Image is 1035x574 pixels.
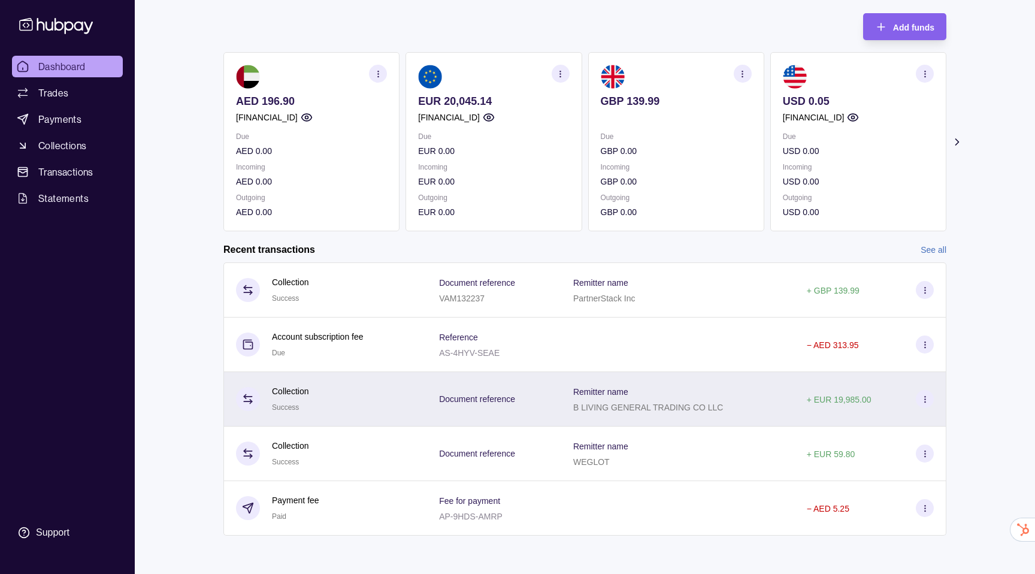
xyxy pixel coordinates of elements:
p: Collection [272,385,308,398]
p: Due [236,130,387,143]
a: Collections [12,135,123,156]
p: [FINANCIAL_ID] [236,111,298,124]
img: eu [418,65,442,89]
button: Add funds [863,13,946,40]
p: Remitter name [573,387,628,397]
img: us [783,65,807,89]
p: Remitter name [573,278,628,288]
p: USD 0.00 [783,206,934,219]
p: VAM132237 [439,294,485,303]
p: WEGLOT [573,457,610,467]
a: Transactions [12,161,123,183]
p: EUR 0.00 [418,175,569,188]
p: Remitter name [573,442,628,451]
p: GBP 139.99 [601,95,752,108]
p: Incoming [783,161,934,174]
img: gb [601,65,625,89]
p: Outgoing [783,191,934,204]
p: + GBP 139.99 [807,286,860,295]
p: B LIVING GENERAL TRADING CO LLC [573,403,724,412]
p: USD 0.05 [783,95,934,108]
a: Payments [12,108,123,130]
a: Support [12,520,123,545]
p: Document reference [439,394,515,404]
span: Statements [38,191,89,206]
p: Collection [272,276,308,289]
p: AED 0.00 [236,144,387,158]
p: GBP 0.00 [601,175,752,188]
p: Outgoing [418,191,569,204]
span: Dashboard [38,59,86,74]
p: Fee for payment [439,496,500,506]
span: Success [272,403,299,412]
p: AED 0.00 [236,175,387,188]
p: Due [418,130,569,143]
img: ae [236,65,260,89]
p: + EUR 59.80 [807,449,855,459]
p: PartnerStack Inc [573,294,635,303]
p: − AED 313.95 [807,340,859,350]
a: See all [921,243,946,256]
p: Due [601,130,752,143]
span: Collections [38,138,86,153]
h2: Recent transactions [223,243,315,256]
p: Document reference [439,449,515,458]
p: Document reference [439,278,515,288]
p: [FINANCIAL_ID] [783,111,845,124]
p: + EUR 19,985.00 [807,395,871,404]
p: Reference [439,333,478,342]
p: AS-4HYV-SEAE [439,348,500,358]
p: Incoming [236,161,387,174]
span: Add funds [893,23,934,32]
p: GBP 0.00 [601,144,752,158]
a: Statements [12,188,123,209]
p: [FINANCIAL_ID] [418,111,480,124]
p: AED 196.90 [236,95,387,108]
p: EUR 0.00 [418,206,569,219]
span: Transactions [38,165,93,179]
a: Trades [12,82,123,104]
span: Trades [38,86,68,100]
p: Incoming [418,161,569,174]
span: Success [272,294,299,303]
p: AED 0.00 [236,206,387,219]
p: USD 0.00 [783,175,934,188]
p: Incoming [601,161,752,174]
p: EUR 0.00 [418,144,569,158]
p: GBP 0.00 [601,206,752,219]
p: Payment fee [272,494,319,507]
p: Collection [272,439,308,452]
span: Success [272,458,299,466]
p: Outgoing [601,191,752,204]
div: Support [36,526,69,539]
p: AP-9HDS-AMRP [439,512,503,521]
p: USD 0.00 [783,144,934,158]
span: Payments [38,112,81,126]
span: Due [272,349,285,357]
span: Paid [272,512,286,521]
p: Due [783,130,934,143]
a: Dashboard [12,56,123,77]
p: − AED 5.25 [807,504,849,513]
p: Outgoing [236,191,387,204]
p: EUR 20,045.14 [418,95,569,108]
p: Account subscription fee [272,330,364,343]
